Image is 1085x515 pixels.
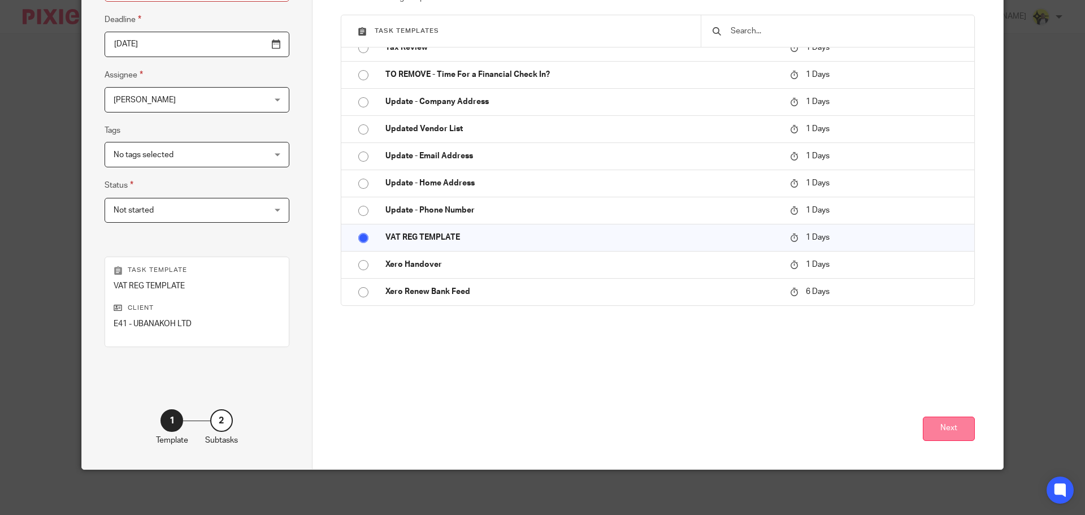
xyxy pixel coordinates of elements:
span: 1 Days [806,233,830,241]
p: Updated Vendor List [385,123,779,135]
p: VAT REG TEMPLATE [114,280,280,292]
p: Task template [114,266,280,275]
span: [PERSON_NAME] [114,96,176,104]
span: 1 Days [806,206,830,214]
p: TO REMOVE - Time For a Financial Check In? [385,69,779,80]
p: Tax Review [385,42,779,53]
span: 1 Days [806,44,830,51]
label: Deadline [105,13,141,26]
p: Template [156,435,188,446]
label: Assignee [105,68,143,81]
span: Task templates [375,28,439,34]
span: 1 Days [806,261,830,269]
p: Update - Home Address [385,178,779,189]
input: Search... [730,25,963,37]
p: Client [114,304,280,313]
label: Status [105,179,133,192]
span: 1 Days [806,71,830,79]
span: 1 Days [806,98,830,106]
p: Update - Phone Number [385,205,779,216]
button: Next [923,417,975,441]
p: Update - Email Address [385,150,779,162]
p: E41 - UBANAKOH LTD [114,318,280,330]
div: 1 [160,409,183,432]
span: No tags selected [114,151,173,159]
span: 1 Days [806,179,830,187]
p: Xero Renew Bank Feed [385,286,779,297]
input: Pick a date [105,32,289,57]
p: Subtasks [205,435,238,446]
span: 1 Days [806,152,830,160]
label: Tags [105,125,120,136]
p: VAT REG TEMPLATE [385,232,779,243]
p: Update - Company Address [385,96,779,107]
div: 2 [210,409,233,432]
span: Not started [114,206,154,214]
p: Xero Handover [385,259,779,270]
span: 1 Days [806,125,830,133]
span: 6 Days [806,288,830,296]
